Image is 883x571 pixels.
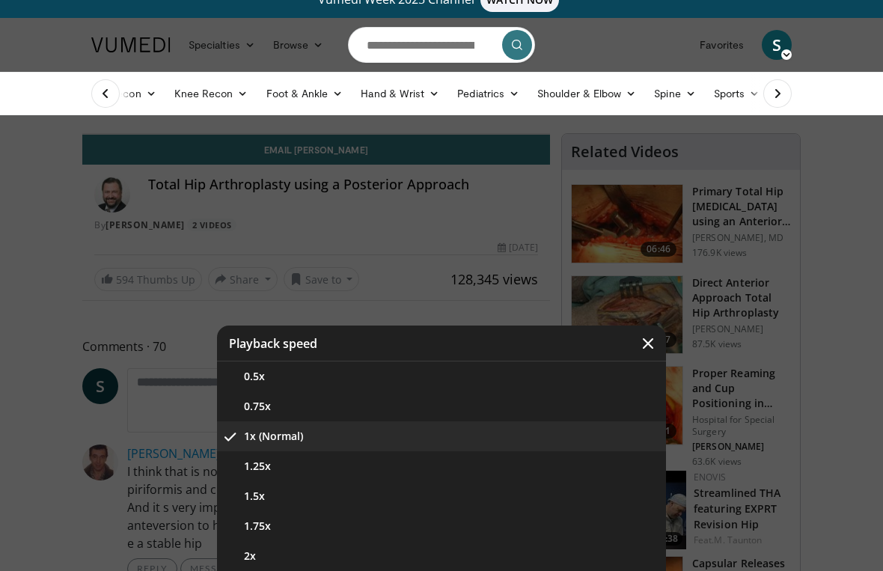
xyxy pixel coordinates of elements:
a: Favorites [691,30,753,60]
a: Sports [705,79,769,109]
a: Specialties [180,30,264,60]
a: Hand & Wrist [352,79,448,109]
a: Shoulder & Elbow [528,79,645,109]
a: Browse [264,30,333,60]
a: Spine [645,79,704,109]
a: Pediatrics [448,79,528,109]
a: Knee Recon [165,79,257,109]
input: Search topics, interventions [348,27,535,63]
a: Foot & Ankle [257,79,352,109]
img: VuMedi Logo [91,37,171,52]
a: S [762,30,792,60]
